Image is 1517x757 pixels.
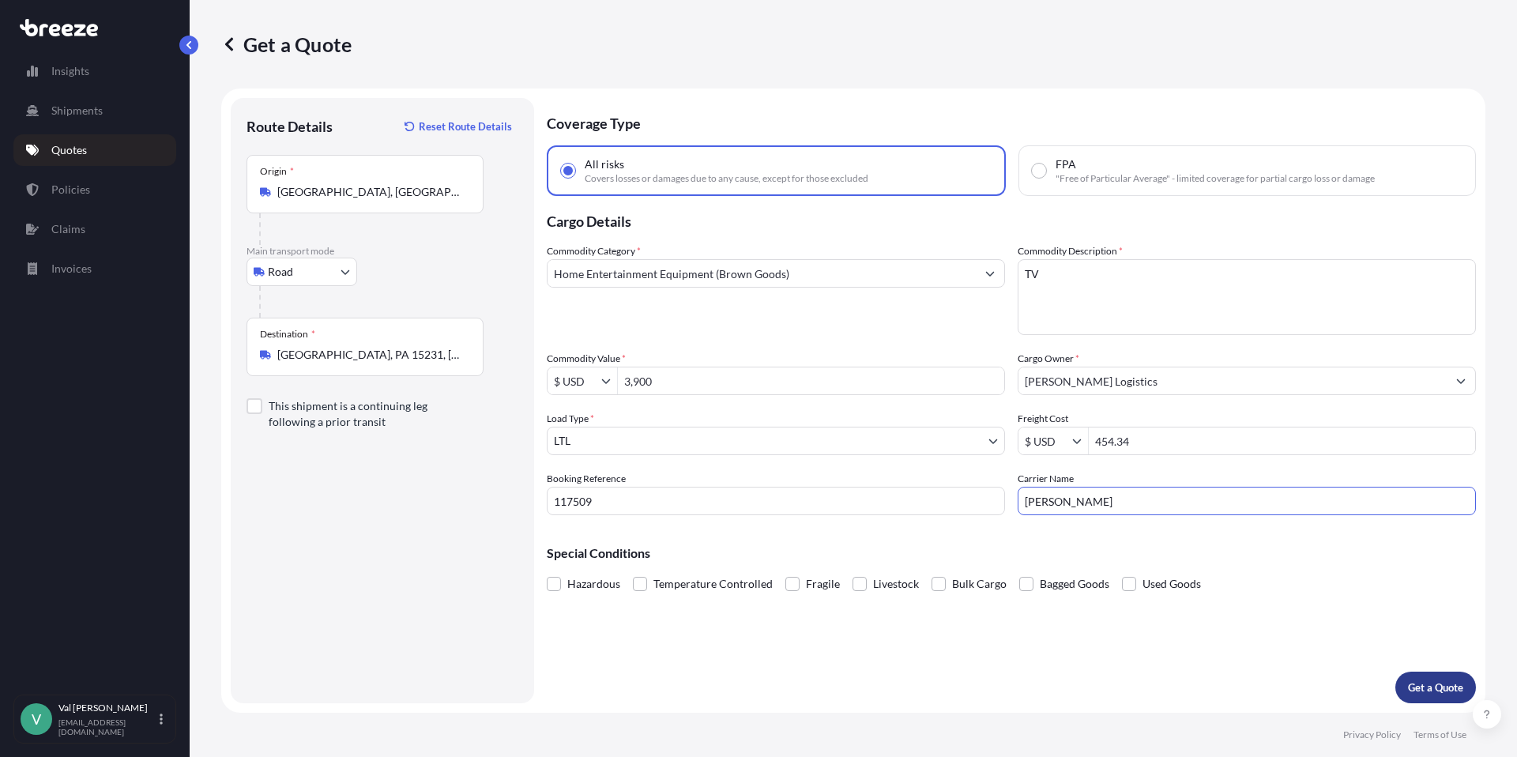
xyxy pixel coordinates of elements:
p: Shipments [51,103,103,119]
span: Hazardous [567,572,620,596]
a: Policies [13,174,176,205]
button: Show suggestions [1447,367,1475,395]
span: All risks [585,156,624,172]
p: Route Details [247,117,333,136]
label: This shipment is a continuing leg following a prior transit [269,398,471,430]
span: V [32,711,41,727]
input: Destination [277,347,464,363]
p: Insights [51,63,89,79]
label: Freight Cost [1018,411,1068,427]
span: Temperature Controlled [653,572,773,596]
button: LTL [547,427,1005,455]
a: Shipments [13,95,176,126]
label: Commodity Value [547,351,626,367]
a: Quotes [13,134,176,166]
button: Show suggestions [601,373,617,389]
input: Commodity Value [548,367,601,395]
a: Invoices [13,253,176,284]
p: [EMAIL_ADDRESS][DOMAIN_NAME] [58,717,156,736]
span: FPA [1056,156,1076,172]
span: Bulk Cargo [952,572,1007,596]
span: Road [268,264,293,280]
p: Claims [51,221,85,237]
a: Privacy Policy [1343,729,1401,741]
p: Reset Route Details [419,119,512,134]
span: LTL [554,433,570,449]
span: Used Goods [1142,572,1201,596]
input: Enter amount [1089,427,1475,455]
input: Origin [277,184,464,200]
a: Terms of Use [1413,729,1466,741]
p: Val [PERSON_NAME] [58,702,156,714]
p: Get a Quote [221,32,352,57]
p: Invoices [51,261,92,277]
input: All risksCovers losses or damages due to any cause, except for those excluded [561,164,575,178]
p: Coverage Type [547,98,1476,145]
span: Bagged Goods [1040,572,1109,596]
button: Select transport [247,258,357,286]
label: Carrier Name [1018,471,1074,487]
input: Select a commodity type [548,259,976,288]
p: Main transport mode [247,245,518,258]
div: Destination [260,328,315,341]
button: Show suggestions [976,259,1004,288]
input: Full name [1018,367,1447,395]
input: Freight Cost [1018,427,1072,455]
label: Commodity Category [547,243,641,259]
p: Quotes [51,142,87,158]
label: Cargo Owner [1018,351,1079,367]
input: FPA"Free of Particular Average" - limited coverage for partial cargo loss or damage [1032,164,1046,178]
input: Your internal reference [547,487,1005,515]
input: Type amount [618,367,1004,395]
a: Insights [13,55,176,87]
label: Booking Reference [547,471,626,487]
div: Origin [260,165,294,178]
p: Get a Quote [1408,680,1463,695]
label: Commodity Description [1018,243,1123,259]
input: Enter name [1018,487,1476,515]
span: Fragile [806,572,840,596]
button: Reset Route Details [397,114,518,139]
p: Cargo Details [547,196,1476,243]
a: Claims [13,213,176,245]
p: Special Conditions [547,547,1476,559]
span: Livestock [873,572,919,596]
span: Load Type [547,411,594,427]
span: Covers losses or damages due to any cause, except for those excluded [585,172,868,185]
span: "Free of Particular Average" - limited coverage for partial cargo loss or damage [1056,172,1375,185]
button: Get a Quote [1395,672,1476,703]
p: Policies [51,182,90,198]
button: Show suggestions [1072,433,1088,449]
